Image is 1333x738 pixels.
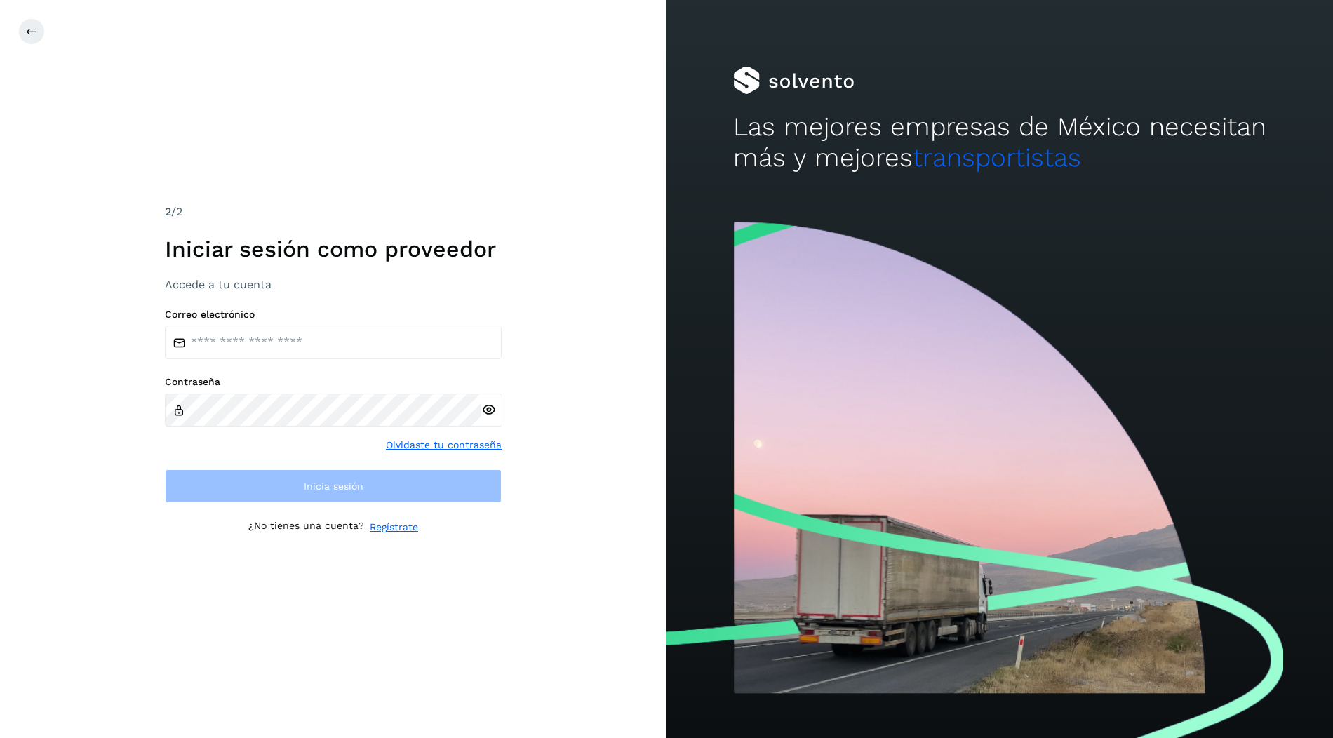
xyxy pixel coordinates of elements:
[165,309,502,321] label: Correo electrónico
[248,520,364,535] p: ¿No tienes una cuenta?
[165,203,502,220] div: /2
[733,112,1266,174] h2: Las mejores empresas de México necesitan más y mejores
[370,520,418,535] a: Regístrate
[165,205,171,218] span: 2
[165,376,502,388] label: Contraseña
[165,469,502,503] button: Inicia sesión
[304,481,363,491] span: Inicia sesión
[386,438,502,452] a: Olvidaste tu contraseña
[165,278,502,291] h3: Accede a tu cuenta
[165,236,502,262] h1: Iniciar sesión como proveedor
[913,142,1081,173] span: transportistas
